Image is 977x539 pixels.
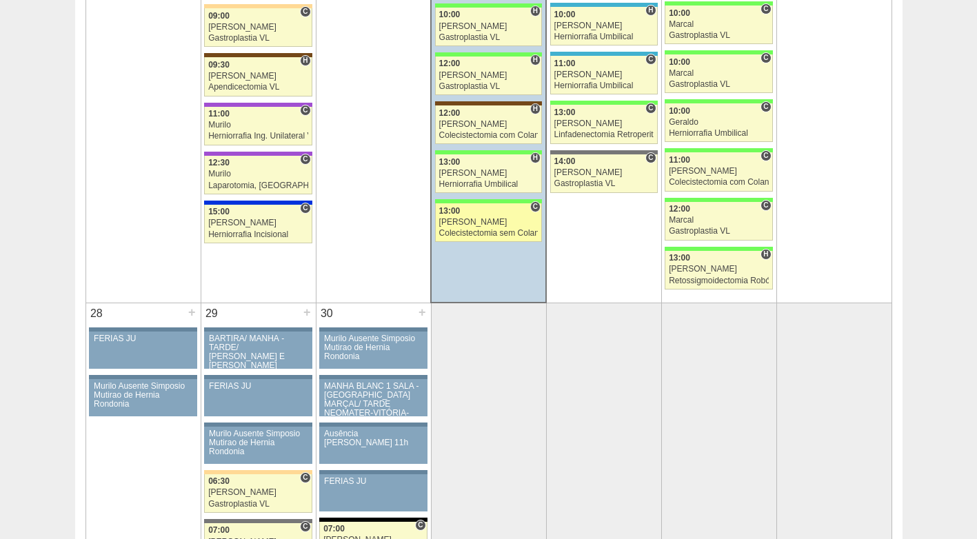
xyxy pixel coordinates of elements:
[761,101,771,112] span: Consultório
[435,105,542,144] a: H 12:00 [PERSON_NAME] Colecistectomia com Colangiografia VL
[439,218,538,227] div: [PERSON_NAME]
[665,202,772,241] a: C 12:00 Marcal Gastroplastia VL
[435,150,542,154] div: Key: Brasil
[645,103,656,114] span: Consultório
[208,170,308,179] div: Murilo
[530,201,541,212] span: Consultório
[208,181,308,190] div: Laparotomia, [GEOGRAPHIC_DATA], Drenagem, Bridas VL
[204,57,312,96] a: H 09:30 [PERSON_NAME] Apendicectomia VL
[669,118,769,127] div: Geraldo
[204,375,312,379] div: Key: Aviso
[208,488,308,497] div: [PERSON_NAME]
[204,103,312,107] div: Key: IFOR
[300,203,310,214] span: Consultório
[208,132,308,141] div: Herniorrafia Ing. Unilateral VL
[665,99,772,103] div: Key: Brasil
[208,121,308,130] div: Murilo
[208,525,230,535] span: 07:00
[319,423,427,427] div: Key: Aviso
[204,474,312,513] a: C 06:30 [PERSON_NAME] Gastroplastia VL
[204,470,312,474] div: Key: Bartira
[669,106,690,116] span: 10:00
[89,375,197,379] div: Key: Aviso
[439,10,461,19] span: 10:00
[435,57,542,95] a: H 12:00 [PERSON_NAME] Gastroplastia VL
[439,169,538,178] div: [PERSON_NAME]
[208,230,308,239] div: Herniorrafia Incisional
[554,70,654,79] div: [PERSON_NAME]
[439,71,538,80] div: [PERSON_NAME]
[300,154,310,165] span: Consultório
[319,427,427,464] a: Ausência [PERSON_NAME] 11h
[669,216,769,225] div: Marcal
[208,83,308,92] div: Apendicectomia VL
[665,50,772,54] div: Key: Brasil
[89,332,197,369] a: FERIAS JU
[89,327,197,332] div: Key: Aviso
[665,152,772,191] a: C 11:00 [PERSON_NAME] Colecistectomia com Colangiografia VL
[435,52,542,57] div: Key: Brasil
[665,247,772,251] div: Key: Brasil
[554,21,654,30] div: [PERSON_NAME]
[209,429,308,457] div: Murilo Ausente Simposio Mutirao de Hernia Rondonia
[204,152,312,156] div: Key: IFOR
[554,108,576,117] span: 13:00
[319,379,427,416] a: MANHÃ BLANC 1 SALA -[GEOGRAPHIC_DATA] MARÇAL/ TARDE NEOMATER-VITÓRIA-BARTIRA
[665,6,772,44] a: C 10:00 Marcal Gastroplastia VL
[669,276,769,285] div: Retossigmoidectomia Robótica
[208,207,230,216] span: 15:00
[300,521,310,532] span: Consultório
[550,105,658,143] a: C 13:00 [PERSON_NAME] Linfadenectomia Retroperitoneal
[300,472,310,483] span: Consultório
[669,167,769,176] div: [PERSON_NAME]
[439,22,538,31] div: [PERSON_NAME]
[208,158,230,167] span: 12:30
[324,429,423,447] div: Ausência [PERSON_NAME] 11h
[204,327,312,332] div: Key: Aviso
[761,150,771,161] span: Consultório
[435,3,542,8] div: Key: Brasil
[669,204,690,214] span: 12:00
[669,253,690,263] span: 13:00
[186,303,198,321] div: +
[201,303,223,324] div: 29
[435,8,542,46] a: H 10:00 [PERSON_NAME] Gastroplastia VL
[208,72,308,81] div: [PERSON_NAME]
[208,60,230,70] span: 09:30
[439,59,461,68] span: 12:00
[319,375,427,379] div: Key: Aviso
[324,382,423,427] div: MANHÃ BLANC 1 SALA -[GEOGRAPHIC_DATA] MARÇAL/ TARDE NEOMATER-VITÓRIA-BARTIRA
[204,427,312,464] a: Murilo Ausente Simposio Mutirao de Hernia Rondonia
[554,59,576,68] span: 11:00
[530,103,541,114] span: Hospital
[669,31,769,40] div: Gastroplastia VL
[669,178,769,187] div: Colecistectomia com Colangiografia VL
[554,179,654,188] div: Gastroplastia VL
[208,500,308,509] div: Gastroplastia VL
[209,334,308,371] div: BARTIRA/ MANHÃ - TARDE/ [PERSON_NAME] E [PERSON_NAME]
[665,1,772,6] div: Key: Brasil
[669,57,690,67] span: 10:00
[300,105,310,116] span: Consultório
[554,119,654,128] div: [PERSON_NAME]
[554,156,576,166] span: 14:00
[669,80,769,89] div: Gastroplastia VL
[439,206,461,216] span: 13:00
[324,334,423,362] div: Murilo Ausente Simposio Mutirao de Hernia Rondonia
[435,154,542,193] a: H 13:00 [PERSON_NAME] Herniorrafia Umbilical
[439,180,538,189] div: Herniorrafia Umbilical
[300,55,310,66] span: Hospital
[550,154,658,193] a: C 14:00 [PERSON_NAME] Gastroplastia VL
[439,229,538,238] div: Colecistectomia sem Colangiografia VL
[554,81,654,90] div: Herniorrafia Umbilical
[204,201,312,205] div: Key: São Luiz - Itaim
[204,519,312,523] div: Key: Santa Catarina
[319,327,427,332] div: Key: Aviso
[316,303,338,324] div: 30
[204,156,312,194] a: C 12:30 Murilo Laparotomia, [GEOGRAPHIC_DATA], Drenagem, Bridas VL
[665,103,772,142] a: C 10:00 Geraldo Herniorrafia Umbilical
[550,7,658,45] a: H 10:00 [PERSON_NAME] Herniorrafia Umbilical
[554,168,654,177] div: [PERSON_NAME]
[204,332,312,369] a: BARTIRA/ MANHÃ - TARDE/ [PERSON_NAME] E [PERSON_NAME]
[665,54,772,93] a: C 10:00 Marcal Gastroplastia VL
